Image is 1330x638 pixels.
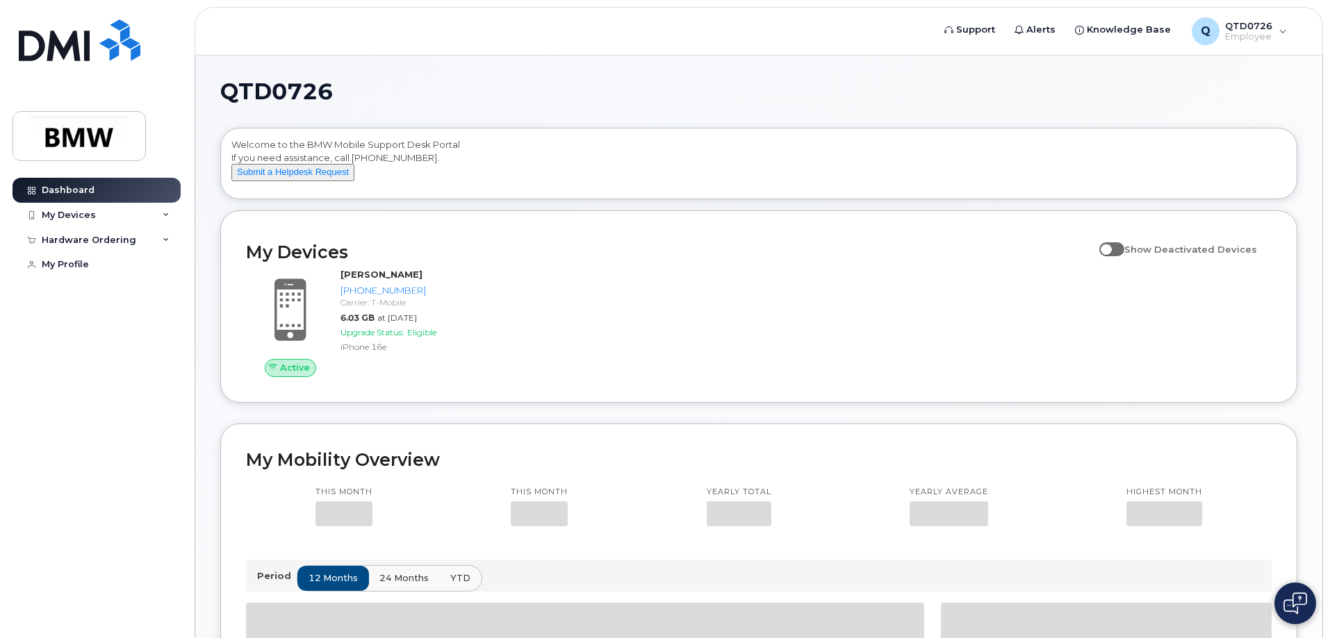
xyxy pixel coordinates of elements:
span: Active [280,361,310,374]
a: Submit a Helpdesk Request [231,166,354,177]
input: Show Deactivated Devices [1099,236,1110,247]
h2: My Devices [246,242,1092,262]
h2: My Mobility Overview [246,449,1272,470]
p: Yearly average [910,487,988,498]
p: This month [315,487,372,498]
span: Upgrade Status: [340,327,404,337]
span: QTD0726 [220,81,333,102]
div: [PHONE_NUMBER] [340,284,484,297]
strong: [PERSON_NAME] [340,269,422,280]
img: Open chat [1283,592,1307,614]
p: Yearly total [707,487,771,498]
p: This month [511,487,568,498]
span: YTD [450,571,470,585]
button: Submit a Helpdesk Request [231,164,354,181]
div: Carrier: T-Mobile [340,296,484,308]
div: iPhone 16e [340,341,484,353]
p: Period [257,569,297,582]
p: Highest month [1126,487,1202,498]
span: 24 months [379,571,429,585]
a: Active[PERSON_NAME][PHONE_NUMBER]Carrier: T-Mobile6.03 GBat [DATE]Upgrade Status:EligibleiPhone 16e [246,268,490,376]
span: 6.03 GB [340,312,375,323]
span: at [DATE] [377,312,417,323]
span: Show Deactivated Devices [1124,244,1257,255]
span: Eligible [407,327,436,337]
div: Welcome to the BMW Mobile Support Desk Portal If you need assistance, call [PHONE_NUMBER]. [231,138,1286,194]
